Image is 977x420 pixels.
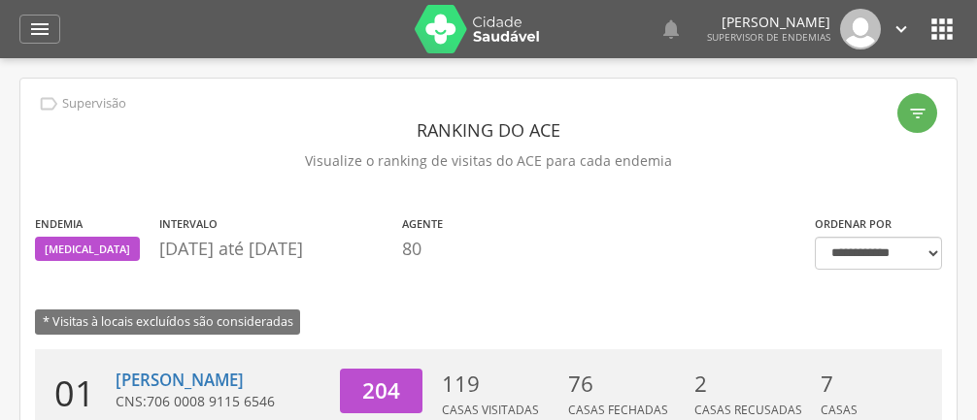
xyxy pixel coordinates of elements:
header: Ranking do ACE [35,113,942,147]
span: Casas Fechadas [568,402,668,418]
i:  [891,18,912,40]
p: 76 [568,369,685,400]
p: CNS: [116,392,325,411]
p: [PERSON_NAME] [707,16,830,29]
label: Intervalo [159,216,218,232]
label: Endemia [35,216,83,232]
p: 7 [821,369,937,400]
div: Filtro [897,93,937,133]
span: Casas Visitadas [442,402,539,418]
span: Casas Recusadas [694,402,802,418]
p: Supervisão [62,96,126,112]
p: [DATE] até [DATE] [159,237,392,262]
a: [PERSON_NAME] [116,369,244,391]
i:  [908,104,927,123]
label: Ordenar por [815,216,892,232]
i:  [38,93,59,114]
p: 2 [694,369,811,400]
a:  [659,9,683,49]
span: 706 0008 9115 6546 [147,392,275,410]
i:  [926,14,958,45]
span: 204 [362,375,400,405]
p: Visualize o ranking de visitas do ACE para cada endemia [35,147,942,175]
span: Supervisor de Endemias [707,30,830,44]
label: Agente [402,216,443,232]
span: * Visitas à locais excluídos são consideradas [35,309,300,334]
p: 80 [402,237,443,262]
i:  [28,17,51,41]
span: [MEDICAL_DATA] [45,242,130,257]
a:  [891,9,912,49]
i:  [659,17,683,41]
p: 119 [442,369,558,400]
a:  [19,15,60,44]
